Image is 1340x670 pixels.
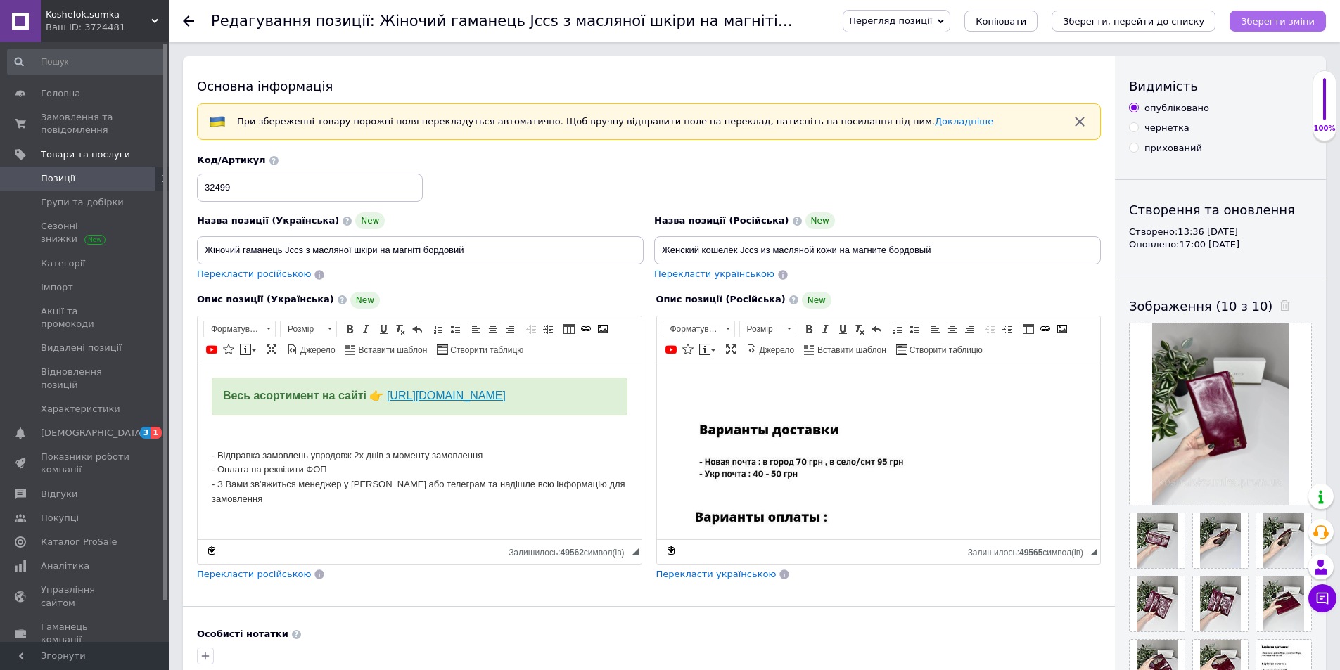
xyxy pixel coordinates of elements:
a: Створити таблицю [894,342,985,357]
span: Характеристики [41,403,120,415]
span: Копіювати [976,16,1026,27]
span: 49562 [560,548,583,558]
input: Наприклад, H&M жіноча сукня зелена 38 розмір вечірня максі з блискітками [197,236,644,264]
i: Зберегти зміни [1241,16,1315,27]
div: 100% Якість заповнення [1313,70,1336,141]
span: Потягніть для зміни розмірів [632,548,639,555]
a: Вставити шаблон [343,342,430,357]
button: Зберегти, перейти до списку [1052,11,1215,32]
span: Покупці [41,512,79,524]
div: Кiлькiсть символiв [509,544,631,558]
span: Сезонні знижки [41,220,130,245]
span: Видалені позиції [41,342,122,354]
a: Жирний (Ctrl+B) [801,321,817,337]
span: Відгуки [41,488,77,501]
a: По лівому краю [928,321,943,337]
button: Копіювати [964,11,1038,32]
span: 49565 [1019,548,1042,558]
a: Вставити/видалити маркований список [907,321,922,337]
p: - Відправка замовлень упродовж 2х днів з моменту замовлення - Оплата на реквізити ФОП - З Вами зв... [14,85,430,143]
a: Зробити резервну копію зараз [663,543,679,558]
a: Вставити повідомлення [238,342,258,357]
span: Створити таблицю [907,344,983,356]
a: Видалити форматування [393,321,408,337]
div: Основна інформація [197,77,1101,95]
span: Koshelok.sumka [46,8,151,21]
span: Перекласти російською [197,269,311,279]
div: Ваш ID: 3724481 [46,21,169,34]
a: Додати відео з YouTube [204,342,219,357]
span: Перекласти українською [656,569,777,579]
a: Збільшити відступ [1000,321,1015,337]
span: Назва позиції (Українська) [197,215,339,226]
span: Опис позиції (Російська) [656,294,786,304]
a: По правому краю [502,321,518,337]
span: Аналітика [41,560,89,572]
strong: Весь асортимент на сайті 👉 [25,26,186,38]
span: Перекласти російською [197,569,311,579]
a: По центру [485,321,501,337]
span: New [805,212,835,229]
span: New [350,292,380,309]
a: Зображення [1054,321,1070,337]
a: Вставити іконку [221,342,236,357]
div: Створення та оновлення [1129,201,1312,219]
h1: Редагування позиції: Жіночий гаманець Jccs з масляної шкіри на магніті бордовий [211,13,857,30]
a: Додати відео з YouTube [663,342,679,357]
a: Створити таблицю [435,342,525,357]
span: Головна [41,87,80,100]
body: Редактор, 402076E2-87B5-4055-83D8-CCBFF823CCB7 [14,14,430,612]
a: Підкреслений (Ctrl+U) [376,321,391,337]
a: По центру [945,321,960,337]
a: Вставити іконку [680,342,696,357]
a: Джерело [744,342,797,357]
a: [URL][DOMAIN_NAME] [189,26,308,38]
span: Відновлення позицій [41,366,130,391]
div: Видимість [1129,77,1312,95]
span: Каталог ProSale [41,536,117,548]
a: Жирний (Ctrl+B) [342,321,357,337]
span: 1 [151,427,162,439]
a: Вставити/видалити нумерований список [890,321,905,337]
a: Максимізувати [264,342,279,357]
span: Форматування [663,321,721,337]
iframe: Редактор, 402076E2-87B5-4055-83D8-CCBFF823CCB7 [198,363,642,539]
span: Джерело [758,344,795,356]
a: Вставити/Редагувати посилання (Ctrl+L) [578,321,594,337]
a: Курсив (Ctrl+I) [818,321,834,337]
a: Курсив (Ctrl+I) [359,321,374,337]
a: Зображення [595,321,611,337]
div: Кiлькiсть символiв [968,544,1090,558]
a: Максимізувати [723,342,739,357]
iframe: Редактор, B1C1B0CA-928A-4B71-B01E-192E2E4968DA [657,363,1101,539]
span: Позиції [41,172,75,185]
a: Вставити шаблон [802,342,888,357]
a: Повернути (Ctrl+Z) [409,321,425,337]
a: Збільшити відступ [540,321,556,337]
input: Наприклад, H&M жіноча сукня зелена 38 розмір вечірня максі з блискітками [654,236,1101,264]
span: Акції та промокоди [41,305,130,330]
div: опубліковано [1144,102,1209,115]
a: Форматування [203,321,276,337]
span: [DEMOGRAPHIC_DATA] [41,427,145,439]
a: Форматування [663,321,735,337]
a: Таблиця [1021,321,1036,337]
span: Гаманець компанії [41,621,130,646]
span: Опис позиції (Українська) [197,294,334,304]
span: Код/Артикул [197,155,266,165]
a: Зменшити відступ [523,321,539,337]
span: New [355,212,385,229]
span: New [802,292,831,309]
span: Групи та добірки [41,196,124,209]
span: Перегляд позиції [849,15,932,26]
i: Зберегти, перейти до списку [1063,16,1204,27]
span: Вставити шаблон [357,344,428,356]
div: прихований [1144,142,1202,155]
span: Форматування [204,321,262,337]
button: Зберегти зміни [1230,11,1326,32]
div: Оновлено: 17:00 [DATE] [1129,238,1312,251]
span: Управління сайтом [41,584,130,609]
a: Повернути (Ctrl+Z) [869,321,884,337]
a: Таблиця [561,321,577,337]
span: Товари та послуги [41,148,130,161]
